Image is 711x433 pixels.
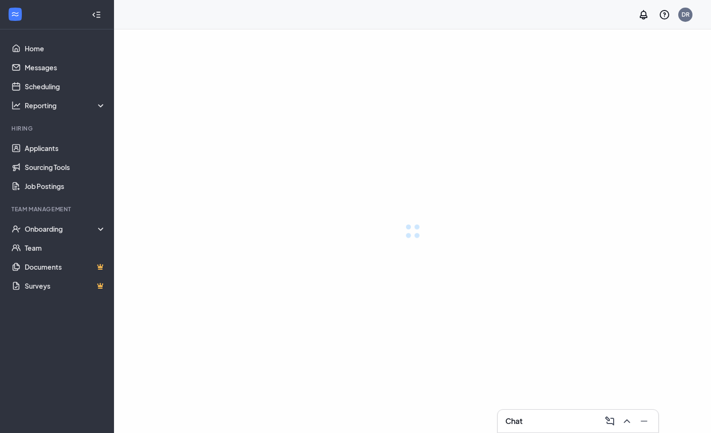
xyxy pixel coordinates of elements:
[25,58,106,77] a: Messages
[659,9,670,20] svg: QuestionInfo
[25,224,106,234] div: Onboarding
[25,77,106,96] a: Scheduling
[505,416,522,426] h3: Chat
[25,276,106,295] a: SurveysCrown
[601,414,616,429] button: ComposeMessage
[10,9,20,19] svg: WorkstreamLogo
[638,415,650,427] svg: Minimize
[11,101,21,110] svg: Analysis
[11,224,21,234] svg: UserCheck
[635,414,651,429] button: Minimize
[621,415,633,427] svg: ChevronUp
[11,124,104,132] div: Hiring
[25,238,106,257] a: Team
[25,39,106,58] a: Home
[682,10,690,19] div: DR
[25,257,106,276] a: DocumentsCrown
[25,139,106,158] a: Applicants
[25,101,106,110] div: Reporting
[11,205,104,213] div: Team Management
[638,9,649,20] svg: Notifications
[25,177,106,196] a: Job Postings
[92,10,101,19] svg: Collapse
[25,158,106,177] a: Sourcing Tools
[604,415,616,427] svg: ComposeMessage
[618,414,634,429] button: ChevronUp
